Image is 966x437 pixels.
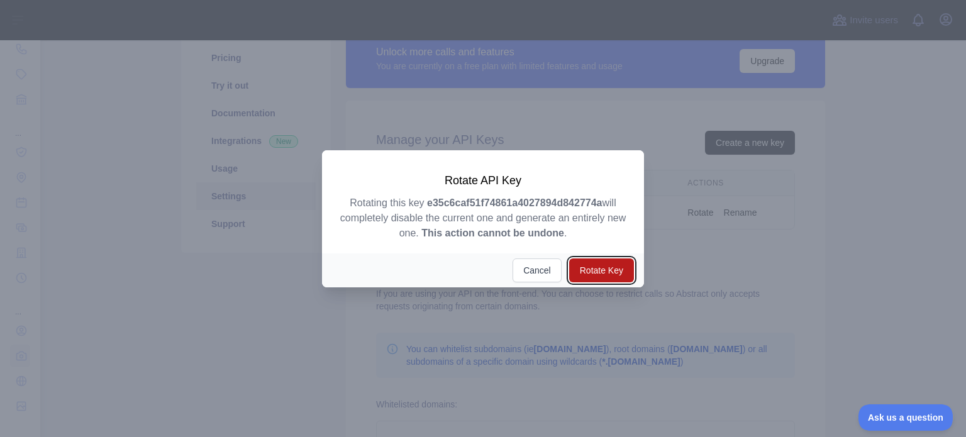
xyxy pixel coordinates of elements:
[427,197,602,208] strong: e35c6caf51f74861a4027894d842774a
[421,228,564,238] strong: This action cannot be undone
[858,404,953,431] iframe: Toggle Customer Support
[513,258,562,282] button: Cancel
[337,196,629,241] p: Rotating this key will completely disable the current one and generate an entirely new one. .
[337,173,629,188] h3: Rotate API Key
[569,258,634,282] button: Rotate Key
